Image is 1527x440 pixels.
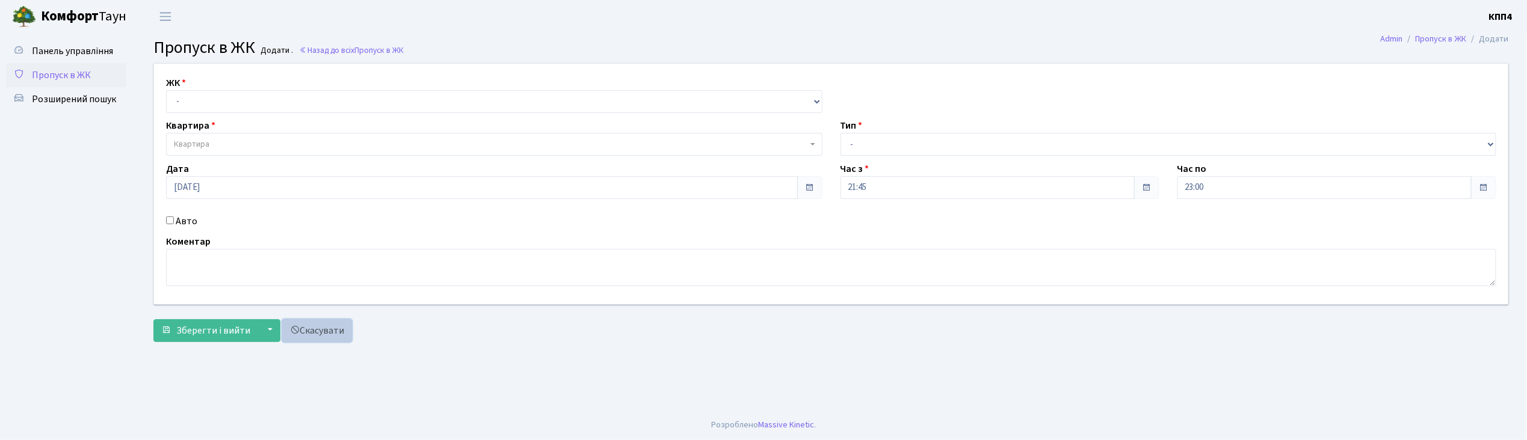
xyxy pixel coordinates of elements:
span: Зберегти і вийти [176,324,250,337]
label: Коментар [166,234,211,249]
label: Тип [841,118,863,133]
a: Massive Kinetic [758,418,814,431]
label: Квартира [166,118,215,133]
label: Дата [166,162,189,176]
button: Зберегти і вийти [153,319,258,342]
b: КПП4 [1489,10,1513,23]
img: logo.png [12,5,36,29]
div: Розроблено . [711,418,816,432]
b: Комфорт [41,7,99,26]
span: Панель управління [32,44,113,58]
a: Admin [1381,32,1403,45]
nav: breadcrumb [1363,26,1527,52]
label: Авто [176,214,197,228]
a: КПП4 [1489,10,1513,24]
a: Панель управління [6,39,126,63]
span: Таун [41,7,126,27]
span: Квартира [174,138,209,150]
span: Пропуск в ЖК [153,35,255,60]
a: Розширений пошук [6,87,126,111]
label: ЖК [166,76,186,90]
a: Скасувати [282,319,352,342]
a: Пропуск в ЖК [6,63,126,87]
small: Додати . [259,46,294,56]
li: Додати [1467,32,1509,46]
a: Пропуск в ЖК [1416,32,1467,45]
a: Назад до всіхПропуск в ЖК [299,44,404,56]
span: Пропуск в ЖК [354,44,404,56]
span: Розширений пошук [32,93,116,106]
label: Час по [1177,162,1207,176]
button: Переключити навігацію [150,7,180,26]
label: Час з [841,162,869,176]
span: Пропуск в ЖК [32,69,91,82]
